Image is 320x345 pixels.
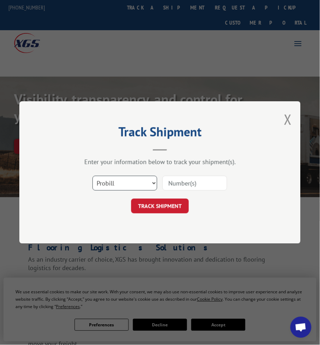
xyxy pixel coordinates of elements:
[55,158,265,166] div: Enter your information below to track your shipment(s).
[284,110,292,129] button: Close modal
[131,199,189,213] button: TRACK SHIPMENT
[55,127,265,140] h2: Track Shipment
[290,317,312,338] div: Open chat
[162,176,227,191] input: Number(s)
